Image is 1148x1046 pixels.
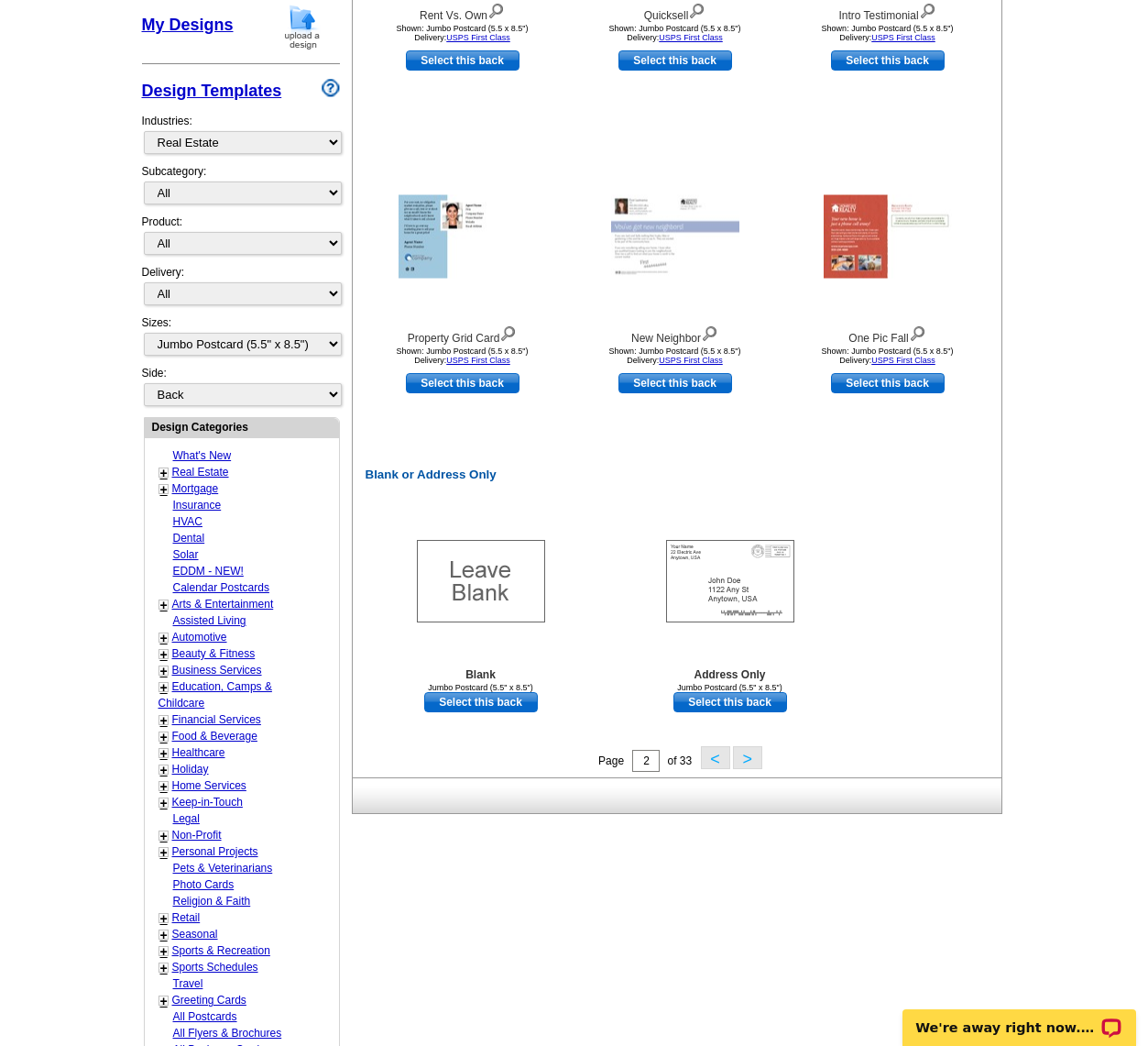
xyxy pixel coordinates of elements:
a: use this design [406,50,519,71]
a: + [160,730,168,744]
a: USPS First Class [659,356,723,365]
b: Blank [465,668,496,681]
a: USPS First Class [446,356,510,365]
a: Mortgage [172,482,219,495]
a: + [160,763,168,777]
a: Greeting Cards [172,994,246,1007]
div: One Pic Fall [787,322,989,347]
a: Dental [173,532,205,545]
a: + [160,466,168,480]
div: Side: [142,365,340,408]
a: Sports Schedules [172,961,258,974]
div: Shown: Jumbo Postcard (5.5 x 8.5") Delivery: [362,347,563,365]
a: USPS First Class [871,356,935,365]
img: Blank Template [417,540,545,622]
a: All Postcards [173,1010,237,1023]
a: + [160,631,168,645]
a: Photo Cards [173,878,235,891]
a: use this design [831,373,945,393]
img: view design details [909,322,926,342]
div: Jumbo Postcard (5.5" x 8.5") [380,683,582,692]
a: Sports & Recreation [172,944,270,957]
div: Jumbo Postcard (5.5" x 8.5") [629,683,831,692]
a: Calendar Postcards [173,581,269,594]
div: Shown: Jumbo Postcard (5.5 x 8.5") Delivery: [574,24,776,42]
a: Arts & Entertainment [172,598,274,611]
a: Home Services [172,779,246,792]
a: + [160,746,168,761]
div: Subcategory: [142,163,340,214]
a: + [160,647,168,662]
a: USPS First Class [659,33,723,42]
iframe: LiveChat chat widget [891,988,1148,1046]
span: of 33 [667,754,692,767]
a: My Designs [142,16,234,34]
img: design-wizard-help-icon.png [322,79,340,97]
a: + [160,680,168,695]
a: Retail [172,911,201,924]
button: > [733,746,762,769]
a: + [160,482,168,497]
a: Real Estate [172,466,229,479]
a: EDDM - NEW! [173,565,244,578]
a: + [160,779,168,794]
a: Travel [173,977,203,990]
div: Property Grid Card [362,322,563,347]
h2: Blank or Address Only [356,468,1005,482]
a: Financial Services [172,713,261,726]
a: Healthcare [172,746,225,759]
a: Holiday [172,763,209,776]
a: Solar [173,548,199,561]
div: Shown: Jumbo Postcard (5.5 x 8.5") Delivery: [787,24,989,42]
div: Shown: Jumbo Postcard (5.5 x 8.5") Delivery: [787,347,989,365]
a: + [160,829,168,843]
a: Legal [173,812,200,825]
a: + [160,845,168,860]
div: Product: [142,214,340,264]
img: Property Grid Card [399,195,527,279]
a: use this design [424,692,538,712]
a: Design Templates [142,82,282,100]
a: Pets & Veterinarians [173,862,273,875]
div: Sizes: [142,314,340,365]
a: Seasonal [172,928,218,941]
a: Food & Beverage [172,730,257,743]
a: Education, Camps & Childcare [159,680,272,710]
img: view design details [701,322,718,342]
a: use this design [618,50,732,71]
img: upload-design [279,4,326,50]
a: + [160,598,168,612]
a: use this design [831,50,945,71]
a: Non-Profit [172,829,222,842]
div: Shown: Jumbo Postcard (5.5 x 8.5") Delivery: [362,24,563,42]
a: use this design [406,373,519,393]
a: Assisted Living [173,614,246,627]
a: USPS First Class [871,33,935,42]
a: HVAC [173,515,202,528]
a: Beauty & Fitness [172,647,256,660]
div: Design Categories [145,418,339,435]
a: Personal Projects [172,845,258,858]
img: New Neighbor [611,195,739,279]
button: < [701,746,730,769]
div: Industries: [142,104,340,163]
a: + [160,713,168,728]
a: What's New [173,449,232,462]
span: Page [598,754,624,767]
a: Automotive [172,631,227,644]
b: Address Only [694,668,765,681]
a: + [160,796,168,810]
a: + [160,994,168,1008]
img: Addresses Only [666,540,794,622]
a: USPS First Class [446,33,510,42]
img: One Pic Fall [824,195,952,279]
a: + [160,928,168,942]
a: use this design [618,373,732,393]
a: + [160,961,168,975]
div: Shown: Jumbo Postcard (5.5 x 8.5") Delivery: [574,347,776,365]
a: use this design [673,692,787,712]
a: Religion & Faith [173,895,251,908]
a: + [160,944,168,959]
